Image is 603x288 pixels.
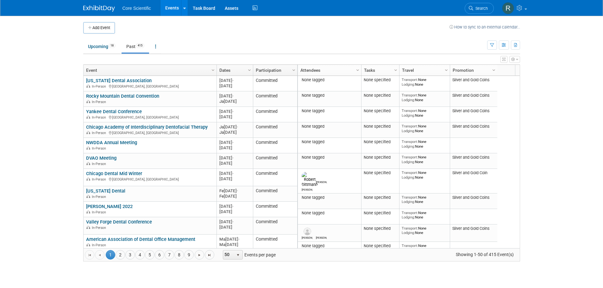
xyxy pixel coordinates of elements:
div: None tagged [300,93,359,98]
img: ExhibitDay [83,5,115,12]
div: Robert Dittmann [302,187,313,191]
span: Lodging: [402,82,415,87]
div: [DATE] [219,114,250,119]
a: Upcoming18 [83,40,120,52]
div: None tagged [300,108,359,113]
div: None specified [364,195,397,200]
img: In-Person Event [86,162,90,165]
td: Silver and Gold Coins [450,153,497,169]
a: Promotion [453,65,493,76]
a: NWDDA Annual Meeting [86,140,137,145]
a: 7 [165,250,174,260]
div: None specified [364,226,397,231]
img: In-Person Event [86,226,90,229]
span: 50 [223,250,234,259]
div: None specified [364,170,397,175]
span: In-Person [92,243,108,247]
a: Travel [402,65,446,76]
div: [DATE] [219,219,250,224]
div: None None [402,211,447,220]
a: Valley Forge Dental Conference [86,219,152,225]
span: In-Person [92,195,108,199]
a: Dates [219,65,249,76]
span: Column Settings [210,68,216,73]
span: In-Person [92,226,108,230]
a: Column Settings [290,65,297,74]
a: [US_STATE] Dental [86,188,125,194]
div: None None [402,124,447,133]
a: Column Settings [443,65,450,74]
div: None specified [364,77,397,83]
a: Column Settings [210,65,217,74]
div: [GEOGRAPHIC_DATA], [GEOGRAPHIC_DATA] [86,83,214,89]
span: Transport: [402,155,418,159]
div: [DATE] [219,93,250,99]
span: Transport: [402,93,418,97]
div: None None [402,93,447,102]
div: None None [402,226,447,235]
td: Committed [253,217,297,235]
a: Participation [256,65,293,76]
span: Lodging: [402,199,415,204]
img: In-Person Event [86,115,90,119]
button: Add Event [83,22,115,34]
td: Committed [253,76,297,91]
span: In-Person [92,84,108,89]
span: select [236,253,241,258]
span: 18 [109,43,116,48]
div: None tagged [300,139,359,144]
span: - [237,125,238,129]
span: - [232,156,234,160]
span: - [232,204,234,209]
img: In-Person Event [86,243,90,246]
div: [DATE] [219,109,250,114]
a: Column Settings [392,65,399,74]
a: Search [465,3,494,14]
span: - [232,78,234,83]
a: 4 [135,250,145,260]
td: Committed [253,91,297,107]
td: Silver and Gold Coins [450,193,497,209]
a: American Association of Dental Office Management [86,236,195,242]
span: Lodging: [402,160,415,164]
div: [DATE] [219,176,250,181]
div: Ja[DATE] [219,130,250,135]
div: None specified [364,124,397,129]
td: Committed [253,107,297,122]
div: [DATE] [219,204,250,209]
span: Go to the first page [87,253,92,258]
a: Column Settings [354,65,361,74]
a: DVAO Meeting [86,155,116,161]
span: Lodging: [402,215,415,219]
a: Go to the first page [85,250,94,260]
td: Silver and Gold Coin [450,169,497,193]
span: Transport: [402,108,418,113]
span: Transport: [402,211,418,215]
a: Go to the previous page [95,250,104,260]
div: None tagged [300,243,359,248]
div: None None [402,195,447,204]
div: None None [402,170,447,180]
span: In-Person [92,177,108,181]
td: Silver and Gold Coins [450,91,497,107]
td: Committed [253,138,297,153]
div: Fe[DATE] [219,188,250,193]
a: 3 [125,250,135,260]
span: Transport: [402,124,418,128]
a: 8 [174,250,184,260]
div: [DATE] [219,145,250,150]
div: [DATE] [219,140,250,145]
a: Go to the last page [205,250,214,260]
a: Rocky Mountain Dental Convention [86,93,159,99]
img: In-Person Event [86,131,90,134]
div: None None [402,155,447,164]
div: None tagged [300,195,359,200]
span: Showing 1-50 of 415 Event(s) [450,250,519,259]
a: Event [86,65,212,76]
div: None None [402,108,447,118]
span: Search [473,6,488,11]
div: None specified [364,211,397,216]
img: In-Person Event [86,100,90,103]
span: In-Person [92,162,108,166]
a: Chicago Academy of Interdisciplinary Dentofacial Therapy [86,124,208,130]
